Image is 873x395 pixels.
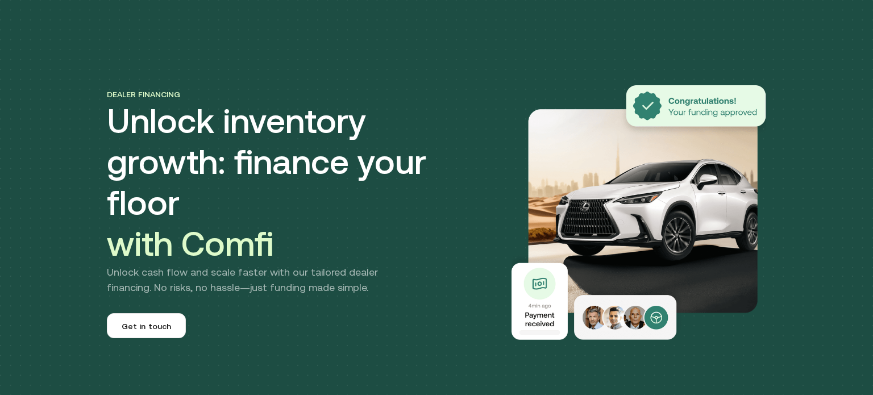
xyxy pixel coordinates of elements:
[107,101,493,264] h1: Unlock inventory growth: finance your floor
[512,85,766,340] img: Dealer Financing
[107,224,273,263] span: with Comfi
[107,264,416,295] p: Unlock cash flow and scale faster with our tailored dealer financing. No risks, no hassle—just fu...
[107,90,180,99] span: Dealer financing
[122,321,172,332] span: Get in touch
[107,313,186,338] a: Get in touch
